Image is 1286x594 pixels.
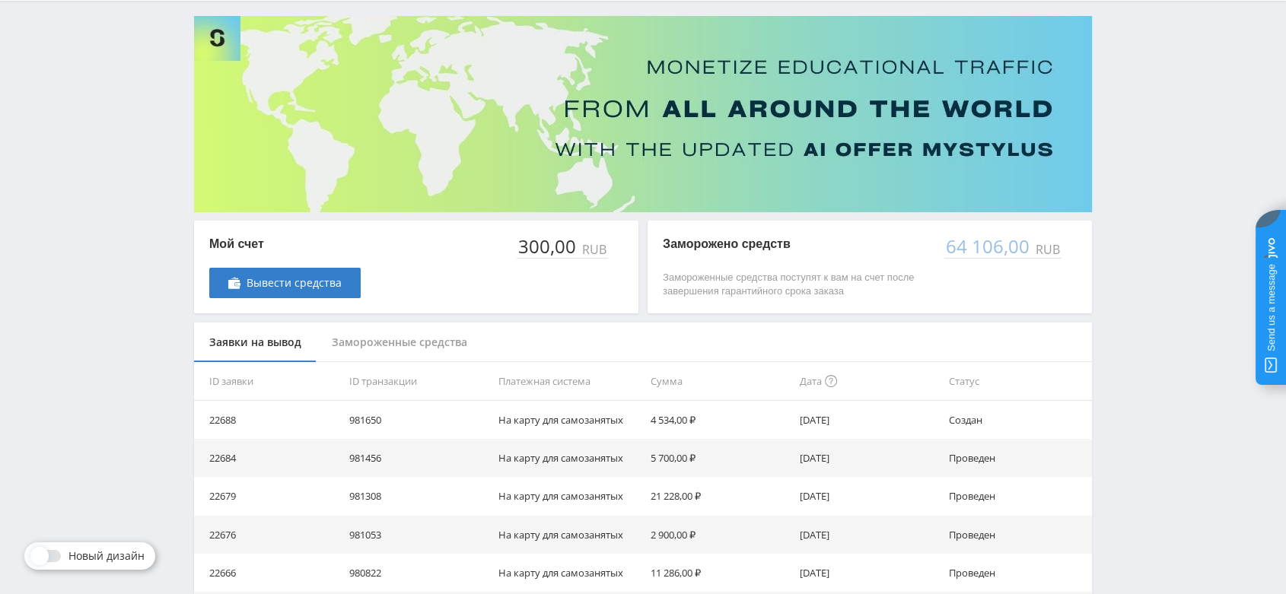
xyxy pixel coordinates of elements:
td: Проведен [943,516,1092,554]
img: Banner [194,16,1092,212]
td: 22676 [194,516,343,554]
td: На карту для самозанятых [492,439,644,477]
span: Вывести средства [247,277,342,289]
td: 21 228,00 ₽ [644,477,793,515]
div: RUB [579,243,608,256]
td: 5 700,00 ₽ [644,439,793,477]
td: [DATE] [794,516,943,554]
th: ID транзакции [343,362,492,401]
td: Проведен [943,554,1092,592]
td: 980822 [343,554,492,592]
th: ID заявки [194,362,343,401]
td: 2 900,00 ₽ [644,516,793,554]
td: 981456 [343,439,492,477]
td: Создан [943,401,1092,439]
p: Мой счет [209,236,361,253]
div: Заявки на вывод [194,322,317,363]
td: На карту для самозанятых [492,516,644,554]
th: Статус [943,362,1092,401]
td: Проведен [943,477,1092,515]
div: Замороженные средства [317,322,482,363]
span: Новый дизайн [68,550,145,562]
td: 981308 [343,477,492,515]
th: Дата [794,362,943,401]
td: [DATE] [794,477,943,515]
td: На карту для самозанятых [492,554,644,592]
td: Проведен [943,439,1092,477]
p: Замороженные средства поступят к вам на счет после завершения гарантийного срока заказа [663,271,929,298]
td: 22679 [194,477,343,515]
th: Платежная система [492,362,644,401]
p: Заморожено средств [663,236,929,253]
td: 4 534,00 ₽ [644,401,793,439]
td: [DATE] [794,401,943,439]
div: 300,00 [517,236,579,257]
td: 981650 [343,401,492,439]
div: 64 106,00 [944,236,1033,257]
div: RUB [1033,243,1062,256]
td: На карту для самозанятых [492,477,644,515]
th: Сумма [644,362,793,401]
td: [DATE] [794,439,943,477]
td: 22688 [194,401,343,439]
td: 22666 [194,554,343,592]
a: Вывести средства [209,268,361,298]
td: [DATE] [794,554,943,592]
td: 11 286,00 ₽ [644,554,793,592]
td: На карту для самозанятых [492,401,644,439]
td: 22684 [194,439,343,477]
td: 981053 [343,516,492,554]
